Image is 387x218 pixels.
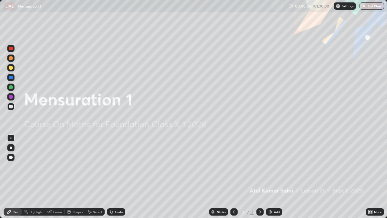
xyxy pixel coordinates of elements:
p: Mensuration 1 [18,4,41,8]
div: Shapes [73,210,83,213]
div: Eraser [53,210,62,213]
div: / [247,210,249,214]
div: More [374,210,382,213]
div: Pen [13,210,18,213]
img: class-settings-icons [336,4,340,8]
div: 2 [240,210,246,214]
div: Slides [217,210,226,213]
div: Undo [115,210,123,213]
div: Highlight [30,210,43,213]
img: add-slide-button [268,210,273,214]
p: LIVE [5,4,14,8]
div: Select [93,210,102,213]
img: end-class-cross [362,4,366,8]
div: 2 [250,209,254,215]
div: Add [274,210,280,213]
button: End Class [359,2,384,10]
p: Settings [342,5,353,8]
